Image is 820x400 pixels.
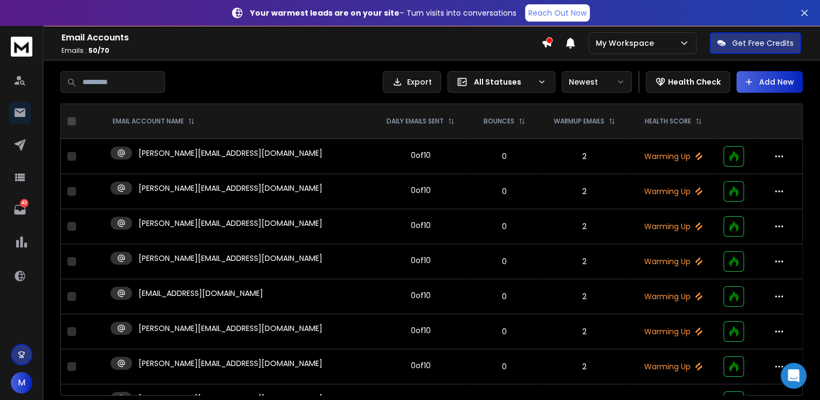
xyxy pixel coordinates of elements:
[668,77,721,87] p: Health Check
[539,174,630,209] td: 2
[477,361,532,372] p: 0
[11,372,32,394] button: M
[637,256,711,267] p: Warming Up
[554,117,604,126] p: WARMUP EMAILS
[637,361,711,372] p: Warming Up
[562,71,632,93] button: Newest
[139,183,322,194] p: [PERSON_NAME][EMAIL_ADDRESS][DOMAIN_NAME]
[732,38,794,49] p: Get Free Credits
[477,291,532,302] p: 0
[539,349,630,384] td: 2
[539,139,630,174] td: 2
[646,71,730,93] button: Health Check
[781,363,807,389] div: Open Intercom Messenger
[11,37,32,57] img: logo
[410,360,430,371] div: 0 of 10
[484,117,514,126] p: BOUNCES
[637,291,711,302] p: Warming Up
[139,358,322,369] p: [PERSON_NAME][EMAIL_ADDRESS][DOMAIN_NAME]
[139,323,322,334] p: [PERSON_NAME][EMAIL_ADDRESS][DOMAIN_NAME]
[250,8,516,18] p: – Turn visits into conversations
[410,255,430,266] div: 0 of 10
[539,314,630,349] td: 2
[709,32,801,54] button: Get Free Credits
[477,326,532,337] p: 0
[139,253,322,264] p: [PERSON_NAME][EMAIL_ADDRESS][DOMAIN_NAME]
[20,199,29,208] p: 43
[113,117,195,126] div: EMAIL ACCOUNT NAME
[61,31,541,44] h1: Email Accounts
[539,279,630,314] td: 2
[139,218,322,229] p: [PERSON_NAME][EMAIL_ADDRESS][DOMAIN_NAME]
[410,290,430,301] div: 0 of 10
[410,220,430,231] div: 0 of 10
[596,38,658,49] p: My Workspace
[139,148,322,158] p: [PERSON_NAME][EMAIL_ADDRESS][DOMAIN_NAME]
[474,77,533,87] p: All Statuses
[410,185,430,196] div: 0 of 10
[477,221,532,232] p: 0
[250,8,399,18] strong: Your warmest leads are on your site
[88,46,109,55] span: 50 / 70
[637,221,711,232] p: Warming Up
[528,8,587,18] p: Reach Out Now
[477,151,532,162] p: 0
[637,151,711,162] p: Warming Up
[477,256,532,267] p: 0
[525,4,590,22] a: Reach Out Now
[645,117,691,126] p: HEALTH SCORE
[387,117,444,126] p: DAILY EMAILS SENT
[410,150,430,161] div: 0 of 10
[539,244,630,279] td: 2
[61,46,541,55] p: Emails :
[9,199,31,220] a: 43
[637,326,711,337] p: Warming Up
[736,71,803,93] button: Add New
[539,209,630,244] td: 2
[477,186,532,197] p: 0
[383,71,441,93] button: Export
[410,325,430,336] div: 0 of 10
[139,288,263,299] p: [EMAIL_ADDRESS][DOMAIN_NAME]
[637,186,711,197] p: Warming Up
